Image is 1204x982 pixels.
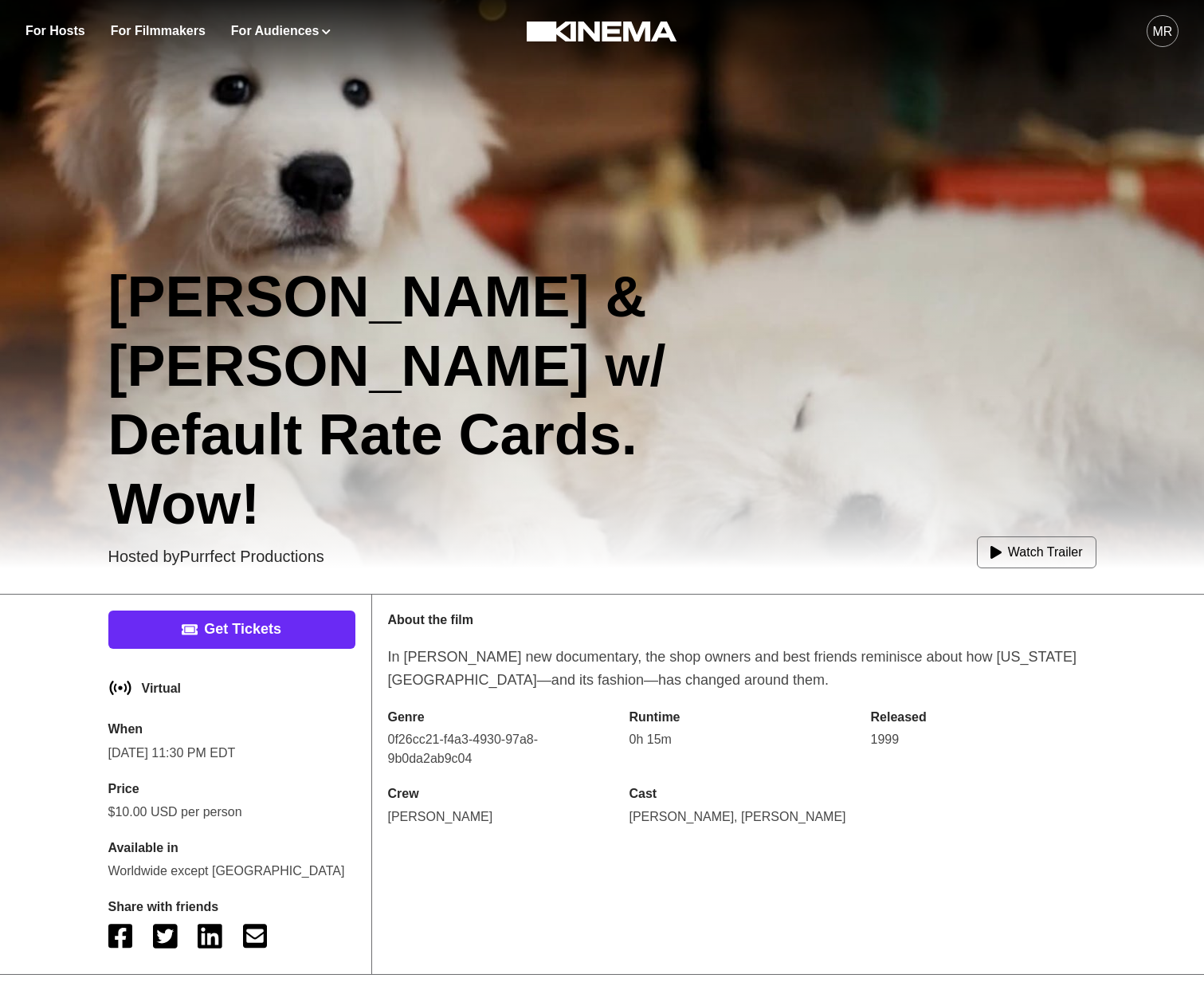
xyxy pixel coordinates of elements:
[25,22,85,41] a: For Hosts
[977,536,1096,568] button: Watch Trailer
[111,22,206,41] a: For Filmmakers
[108,544,324,568] p: Hosted by Purrfect Productions
[388,708,614,727] p: Genre
[198,917,222,959] button: linkedin
[153,917,178,959] button: twitter
[108,917,133,959] button: facebook
[231,22,331,41] button: For Audiences
[108,262,771,538] h1: [PERSON_NAME] & [PERSON_NAME] w/ Default Rate Cards. Wow!
[142,682,182,695] p: Virtual
[108,779,355,799] p: Price
[629,708,855,727] p: Runtime
[629,807,855,827] p: [PERSON_NAME], [PERSON_NAME]
[871,708,1096,727] p: Released
[108,803,355,822] p: $10.00 USD per person
[388,611,1096,630] p: About the film
[388,807,614,827] p: [PERSON_NAME]
[108,611,355,649] a: Get Tickets
[108,838,355,858] p: Available in
[388,784,614,803] p: Crew
[108,861,355,882] p: Worldwide except [GEOGRAPHIC_DATA]
[108,898,268,917] p: Share with friends
[388,646,1096,692] p: In [PERSON_NAME] new documentary, the shop owners and best friends reminisce about how [US_STATE]...
[629,730,855,749] p: 0h 15m
[108,719,355,740] p: When
[871,730,1096,749] p: 1999
[108,743,355,764] p: [DATE] 11:30 PM EDT
[388,730,614,768] p: 0f26cc21-f4a3-4930-97a8-9b0da2ab9c04
[1153,22,1173,41] div: MR
[243,917,268,959] button: email
[629,784,855,803] p: Cast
